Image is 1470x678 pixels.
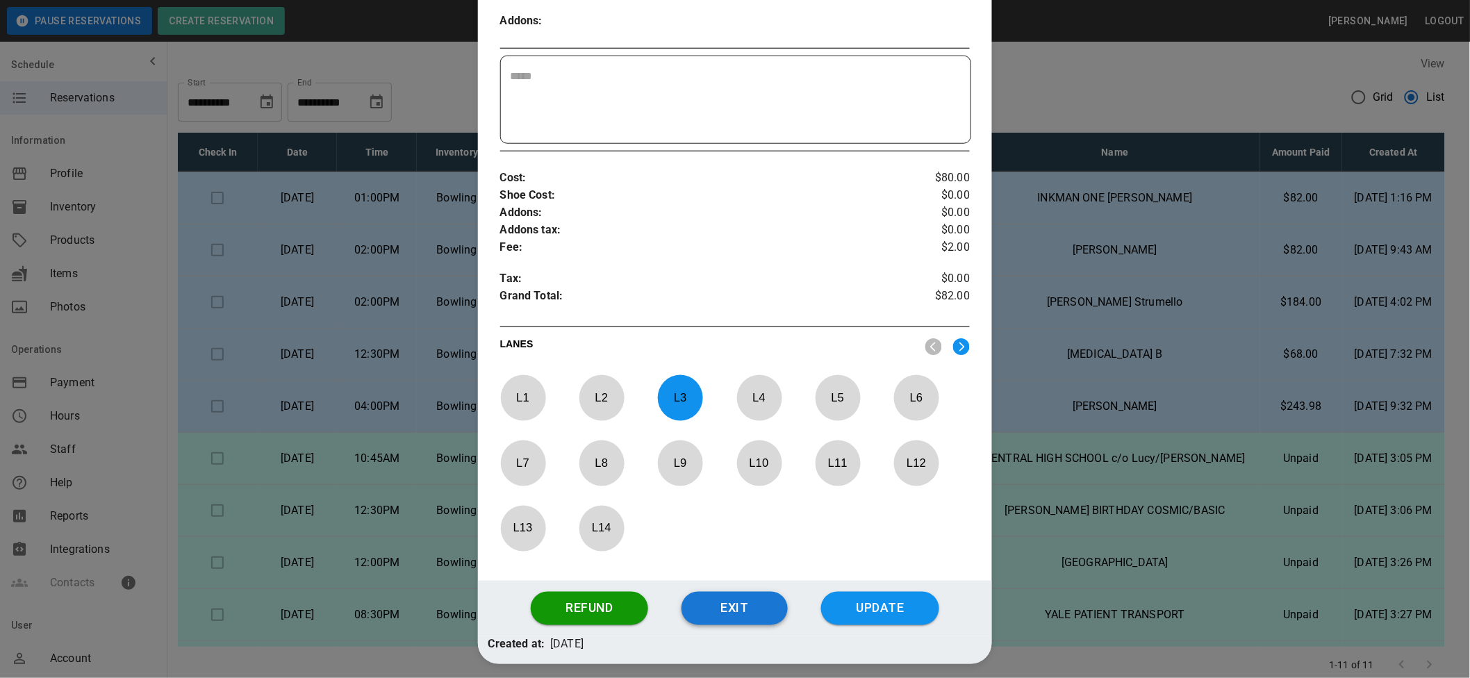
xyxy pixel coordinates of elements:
[892,288,971,308] p: $82.00
[550,636,584,654] p: [DATE]
[500,187,892,204] p: Shoe Cost :
[892,187,971,204] p: $0.00
[821,592,939,625] button: Update
[657,381,703,414] p: L 3
[500,239,892,256] p: Fee :
[892,222,971,239] p: $0.00
[925,338,942,356] img: nav_left.svg
[579,381,625,414] p: L 2
[736,447,782,479] p: L 10
[500,337,915,356] p: LANES
[893,381,939,414] p: L 6
[736,381,782,414] p: L 4
[500,13,618,30] p: Addons :
[500,204,892,222] p: Addons :
[953,338,970,356] img: right.svg
[893,447,939,479] p: L 12
[500,222,892,239] p: Addons tax :
[892,169,971,187] p: $80.00
[657,447,703,479] p: L 9
[892,204,971,222] p: $0.00
[815,381,861,414] p: L 5
[500,288,892,308] p: Grand Total :
[892,239,971,256] p: $2.00
[892,270,971,288] p: $0.00
[682,592,788,625] button: Exit
[500,381,546,414] p: L 1
[500,447,546,479] p: L 7
[500,169,892,187] p: Cost :
[531,592,649,625] button: Refund
[579,512,625,545] p: L 14
[500,512,546,545] p: L 13
[488,636,545,654] p: Created at:
[500,270,892,288] p: Tax :
[579,447,625,479] p: L 8
[815,447,861,479] p: L 11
